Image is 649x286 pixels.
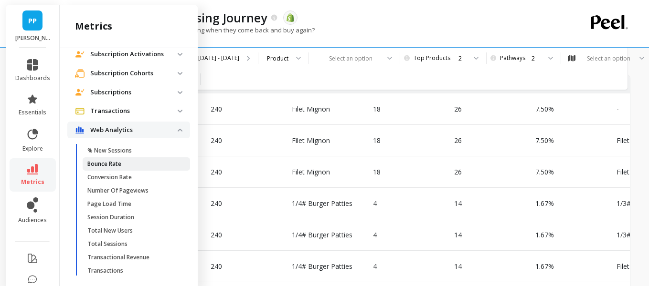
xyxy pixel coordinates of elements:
[448,230,462,240] p: 14
[530,104,554,114] p: 7.50%
[448,104,462,114] p: 26
[530,199,554,208] p: 1.67%
[530,136,554,145] p: 7.50%
[75,20,112,33] h2: metrics
[75,89,85,95] img: navigation item icon
[18,216,47,224] span: audiences
[530,230,554,240] p: 1.67%
[205,136,222,145] p: 240
[178,53,182,56] img: down caret icon
[90,88,178,97] p: Subscriptions
[286,136,358,145] p: Filet Mignon
[286,262,358,271] p: 1/4# Burger Patties
[532,54,541,63] div: 2
[448,167,462,177] p: 26
[205,230,222,240] p: 240
[19,109,46,116] span: essentials
[87,267,123,275] p: Transactions
[87,214,134,221] p: Session Duration
[530,262,554,271] p: 1.67%
[205,199,222,208] p: 240
[585,54,632,63] div: Select an option
[205,262,222,271] p: 240
[178,72,182,75] img: down caret icon
[90,125,178,135] p: Web Analytics
[178,129,182,132] img: down caret icon
[90,50,178,59] p: Subscription Activations
[22,145,43,153] span: explore
[367,230,377,240] p: 4
[367,136,381,145] p: 18
[15,34,50,42] p: Porter Road - porterroad.myshopify.com
[367,104,381,114] p: 18
[87,240,128,248] p: Total Sessions
[286,199,358,208] p: 1/4# Burger Patties
[178,110,182,112] img: down caret icon
[75,69,85,78] img: navigation item icon
[21,178,44,186] span: metrics
[87,147,132,154] p: % New Sessions
[205,104,222,114] p: 240
[28,15,37,26] span: PP
[87,174,132,181] p: Conversion Rate
[75,126,85,134] img: navigation item icon
[530,167,554,177] p: 7.50%
[87,254,149,261] p: Transactional Revenue
[286,104,358,114] p: Filet Mignon
[90,69,178,78] p: Subscription Cohorts
[286,167,358,177] p: Filet Mignon
[87,160,121,168] p: Bounce Rate
[87,227,133,235] p: Total New Users
[205,167,222,177] p: 240
[267,54,288,63] div: Product
[448,262,462,271] p: 14
[568,55,575,62] img: audience_map.svg
[87,187,149,194] p: Number Of Pageviews
[367,262,377,271] p: 4
[75,108,85,115] img: navigation item icon
[448,136,462,145] p: 26
[90,106,178,116] p: Transactions
[286,13,295,22] img: api.shopify.svg
[367,199,377,208] p: 4
[178,91,182,94] img: down caret icon
[15,74,50,82] span: dashboards
[448,199,462,208] p: 14
[87,200,131,208] p: Page Load Time
[286,230,358,240] p: 1/4# Burger Patties
[367,167,381,177] p: 18
[75,51,85,58] img: navigation item icon
[458,54,466,63] div: 2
